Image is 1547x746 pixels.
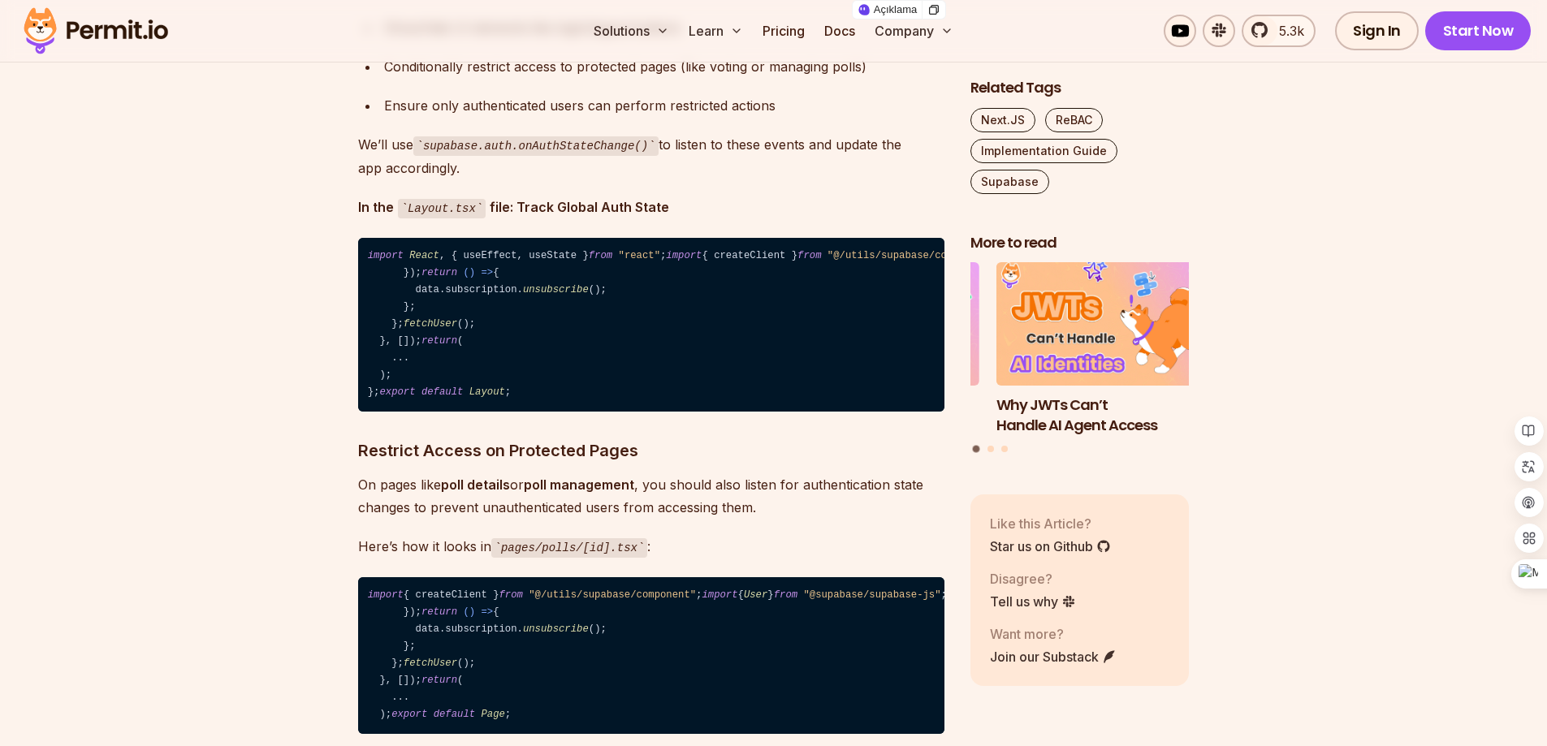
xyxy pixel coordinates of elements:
[481,709,504,720] span: Page
[358,473,944,519] p: On pages like or , you should also listen for authentication state changes to prevent unauthentic...
[398,199,486,218] code: Layout.tsx
[868,15,960,47] button: Company
[490,199,669,215] strong: file: Track Global Auth State
[973,446,980,453] button: Go to slide 1
[797,250,821,261] span: from
[384,94,944,117] div: Ensure only authenticated users can perform restricted actions
[970,170,1049,194] a: Supabase
[358,535,944,558] p: Here’s how it looks in :
[421,335,457,347] span: return
[774,589,797,601] span: from
[990,569,1076,589] p: Disagree?
[970,139,1117,163] a: Implementation Guide
[970,78,1190,98] h2: Related Tags
[421,267,457,278] span: return
[421,675,457,686] span: return
[1335,11,1419,50] a: Sign In
[760,263,979,386] img: Implementing Multi-Tenant RBAC in Nuxt.js
[803,589,940,601] span: "@supabase/supabase-js"
[996,263,1216,386] img: Why JWTs Can’t Handle AI Agent Access
[619,250,660,261] span: "react"
[445,623,516,635] span: subscription
[666,250,702,261] span: import
[529,589,696,601] span: "@/utils/supabase/component"
[491,538,648,558] code: pages/polls/[id].tsx
[499,589,522,601] span: from
[996,263,1216,436] a: Why JWTs Can’t Handle AI Agent AccessWhy JWTs Can’t Handle AI Agent Access
[996,263,1216,436] li: 1 of 3
[523,623,589,635] span: unsubscribe
[1269,21,1304,41] span: 5.3k
[828,250,995,261] span: "@/utils/supabase/component"
[384,55,944,78] div: Conditionally restrict access to protected pages (like voting or managing polls)
[358,133,944,179] p: We’ll use to listen to these events and update the app accordingly.
[587,15,676,47] button: Solutions
[990,624,1117,644] p: Want more?
[524,476,634,493] strong: poll management
[358,199,394,215] strong: In the
[987,446,994,453] button: Go to slide 2
[1045,108,1103,132] a: ReBAC
[1425,11,1532,50] a: Start Now
[760,263,979,436] li: 3 of 3
[421,606,457,618] span: return
[970,108,1035,132] a: Next.JS
[404,658,457,669] span: fetchUser
[990,592,1076,611] a: Tell us why
[589,250,612,261] span: from
[358,577,944,734] code: { createClient } ; { } ; = ( ) => { [user, setUser] = useState< | >( ); ( { = ( ) => { supabase =...
[996,395,1216,436] h3: Why JWTs Can’t Handle AI Agent Access
[463,267,493,278] span: () =>
[702,589,737,601] span: import
[990,514,1111,533] p: Like this Article?
[756,15,811,47] a: Pricing
[744,589,767,601] span: User
[970,263,1190,455] div: Posts
[413,136,659,156] code: supabase.auth.onAuthStateChange()
[434,709,475,720] span: default
[1001,446,1008,453] button: Go to slide 3
[409,250,439,261] span: React
[379,386,415,398] span: export
[421,386,463,398] span: default
[682,15,750,47] button: Learn
[469,386,505,398] span: Layout
[368,250,404,261] span: import
[463,606,493,618] span: () =>
[404,318,457,330] span: fetchUser
[523,284,589,295] span: unsubscribe
[990,537,1111,556] a: Star us on Github
[16,3,175,58] img: Permit logo
[441,476,510,493] strong: poll details
[1242,15,1316,47] a: 5.3k
[970,233,1190,253] h2: More to read
[358,438,944,464] h3: Restrict Access on Protected Pages
[990,647,1117,666] a: Join our Substack
[445,284,516,295] span: subscription
[760,395,979,436] h3: Implementing Multi-Tenant RBAC in Nuxt.js
[368,589,404,601] span: import
[358,238,944,412] code: , { useEffect, useState } ; { createClient } ; { } ; = ( ) => { [user, setUser] = useState< | >( ...
[818,15,862,47] a: Docs
[391,709,427,720] span: export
